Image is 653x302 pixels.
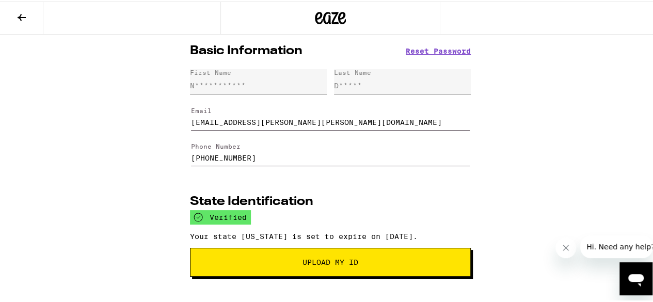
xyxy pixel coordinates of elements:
span: Hi. Need any help? [6,7,74,15]
h2: Basic Information [190,43,302,56]
span: Upload My ID [302,257,358,264]
iframe: Message from company [580,234,652,257]
label: Email [191,106,212,113]
form: Edit Email Address [190,97,471,133]
p: Your state [US_STATE] is set to expire on [DATE]. [190,231,471,239]
button: Upload My ID [190,246,471,275]
button: Reset Password [406,46,471,53]
div: verified [190,209,251,223]
div: Last Name [334,68,371,74]
label: Phone Number [191,141,241,148]
form: Edit Phone Number [190,133,471,169]
iframe: Button to launch messaging window [619,261,652,294]
div: First Name [190,68,231,74]
iframe: Close message [555,236,576,257]
h2: State Identification [190,194,313,206]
